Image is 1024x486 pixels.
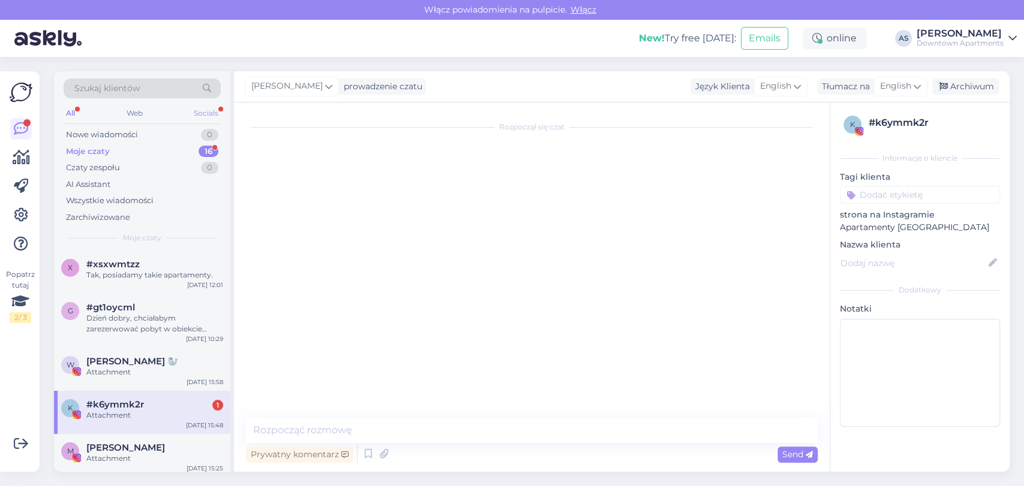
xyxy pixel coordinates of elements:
span: Włącz [567,4,600,15]
div: Popatrz tutaj [10,269,31,323]
div: [PERSON_NAME] [917,29,1004,38]
div: Attachment [86,410,223,421]
div: # k6ymmk2r [869,116,996,130]
div: Attachment [86,367,223,378]
p: Nazwa klienta [840,239,1000,251]
div: online [803,28,866,49]
span: W [67,360,74,369]
div: Prywatny komentarz [246,446,353,463]
div: [DATE] 15:25 [187,464,223,473]
div: Czaty zespołu [66,162,120,174]
span: x [68,263,73,272]
div: 2 / 3 [10,312,31,323]
div: [DATE] 12:01 [187,280,223,289]
p: Notatki [840,303,1000,315]
div: Nowe wiadomości [66,129,138,141]
div: [DATE] 15:48 [186,421,223,430]
button: Emails [741,27,788,50]
div: AI Assistant [66,179,110,191]
div: Tłumacz na [817,80,870,93]
div: Zarchiwizowane [66,212,130,224]
a: [PERSON_NAME]Downtown Apartments [917,29,1017,48]
span: g [68,306,73,315]
div: 0 [201,162,218,174]
div: Archiwum [932,79,999,95]
div: Dodatkowy [840,285,1000,295]
span: #xsxwmtzz [86,259,140,270]
div: Attachment [86,453,223,464]
span: Mateusz [86,442,165,453]
span: #k6ymmk2r [86,399,144,410]
b: New! [639,32,665,44]
div: 0 [201,129,218,141]
div: 1 [212,400,223,410]
div: Web [124,105,145,121]
span: English [760,80,791,93]
div: Try free [DATE]: [639,31,736,46]
div: Downtown Apartments [917,38,1004,48]
input: Dodaj nazwę [840,256,986,270]
div: Moje czaty [66,146,110,158]
div: Język Klienta [690,80,750,93]
div: prowadzenie czatu [339,80,422,93]
span: Send [782,449,813,460]
div: Informacje o kliencie [840,153,1000,164]
span: Wiktoria Łukiewska 🦭 [86,356,179,367]
span: English [880,80,911,93]
span: Szukaj klientów [74,82,140,95]
span: k [68,403,73,412]
div: [DATE] 15:58 [187,378,223,387]
img: Askly Logo [10,81,32,104]
p: Apartamenty [GEOGRAPHIC_DATA] [840,221,1000,234]
input: Dodać etykietę [840,186,1000,204]
div: Wszystkie wiadomości [66,195,154,207]
div: Socials [191,105,221,121]
span: M [67,446,74,455]
div: 16 [199,146,218,158]
span: k [850,120,855,129]
div: Rozpoczął się czat [246,122,818,132]
p: Tagi klienta [840,171,1000,183]
span: #gt1oycml [86,302,135,313]
div: Dzień dobry, chciałabym zarezerwować pobyt w obiekcie Letnica seaside przez booking. Będę potrzeb... [86,313,223,334]
span: Moje czaty [123,233,161,243]
div: AS [895,30,912,47]
span: [PERSON_NAME] [251,80,323,93]
div: [DATE] 10:29 [186,334,223,343]
div: All [64,105,77,121]
p: strona na Instagramie [840,209,1000,221]
div: Tak, posiadamy takie apartamenty. [86,270,223,280]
